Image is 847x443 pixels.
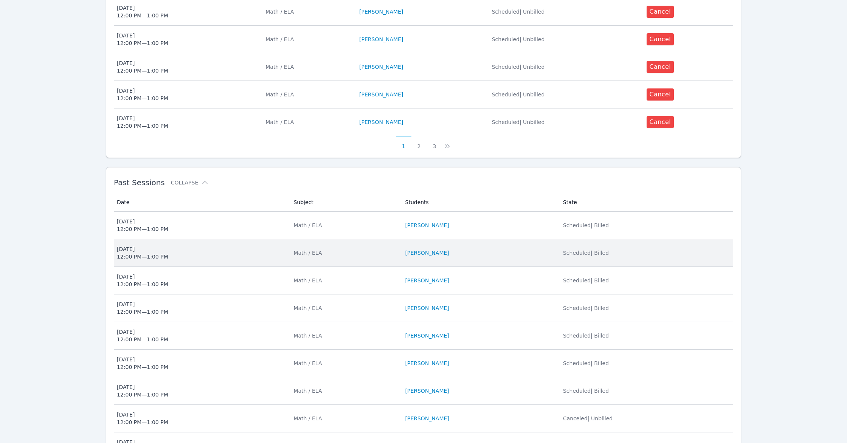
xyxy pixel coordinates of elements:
span: Scheduled | Billed [563,305,609,311]
div: [DATE] 12:00 PM — 1:00 PM [117,411,168,426]
tr: [DATE]12:00 PM—1:00 PMMath / ELA[PERSON_NAME]Scheduled| Billed [114,377,733,405]
div: [DATE] 12:00 PM — 1:00 PM [117,273,168,288]
div: Math / ELA [293,332,396,339]
a: [PERSON_NAME] [405,249,449,257]
a: [PERSON_NAME] [359,63,403,71]
a: [PERSON_NAME] [405,304,449,312]
span: Canceled | Unbilled [563,415,613,421]
a: [PERSON_NAME] [359,118,403,126]
div: [DATE] 12:00 PM — 1:00 PM [117,4,168,19]
div: Math / ELA [265,118,350,126]
div: [DATE] 12:00 PM — 1:00 PM [117,59,168,74]
div: Math / ELA [293,221,396,229]
th: Subject [289,193,400,212]
button: 1 [396,136,411,150]
div: Math / ELA [265,91,350,98]
span: Scheduled | Unbilled [492,119,545,125]
span: Scheduled | Unbilled [492,9,545,15]
div: [DATE] 12:00 PM — 1:00 PM [117,32,168,47]
span: Scheduled | Billed [563,388,609,394]
span: Scheduled | Billed [563,333,609,339]
div: Math / ELA [293,304,396,312]
button: Cancel [647,61,674,73]
div: [DATE] 12:00 PM — 1:00 PM [117,300,168,316]
th: Students [401,193,558,212]
div: [DATE] 12:00 PM — 1:00 PM [117,218,168,233]
button: Cancel [647,6,674,18]
div: Math / ELA [293,415,396,422]
button: Cancel [647,88,674,101]
button: Collapse [171,179,209,186]
span: Scheduled | Unbilled [492,64,545,70]
span: Scheduled | Billed [563,360,609,366]
span: Scheduled | Billed [563,250,609,256]
div: Math / ELA [293,387,396,395]
tr: [DATE]12:00 PM—1:00 PMMath / ELA[PERSON_NAME]Scheduled| UnbilledCancel [114,26,733,53]
tr: [DATE]12:00 PM—1:00 PMMath / ELA[PERSON_NAME]Scheduled| Billed [114,322,733,350]
span: Scheduled | Billed [563,277,609,283]
tr: [DATE]12:00 PM—1:00 PMMath / ELA[PERSON_NAME]Scheduled| Billed [114,294,733,322]
a: [PERSON_NAME] [405,277,449,284]
a: [PERSON_NAME] [405,415,449,422]
span: Scheduled | Unbilled [492,91,545,98]
div: Math / ELA [265,36,350,43]
a: [PERSON_NAME] [359,8,403,15]
button: 2 [411,136,427,150]
tr: [DATE]12:00 PM—1:00 PMMath / ELA[PERSON_NAME]Scheduled| Billed [114,350,733,377]
span: Scheduled | Unbilled [492,36,545,42]
tr: [DATE]12:00 PM—1:00 PMMath / ELA[PERSON_NAME]Scheduled| UnbilledCancel [114,53,733,81]
a: [PERSON_NAME] [405,387,449,395]
div: [DATE] 12:00 PM — 1:00 PM [117,328,168,343]
tr: [DATE]12:00 PM—1:00 PMMath / ELA[PERSON_NAME]Scheduled| UnbilledCancel [114,108,733,136]
div: Math / ELA [293,277,396,284]
div: [DATE] 12:00 PM — 1:00 PM [117,245,168,260]
div: Math / ELA [265,8,350,15]
tr: [DATE]12:00 PM—1:00 PMMath / ELA[PERSON_NAME]Scheduled| Billed [114,267,733,294]
th: Date [114,193,289,212]
button: Cancel [647,33,674,45]
div: [DATE] 12:00 PM — 1:00 PM [117,356,168,371]
th: State [558,193,733,212]
a: [PERSON_NAME] [359,36,403,43]
button: Cancel [647,116,674,128]
div: [DATE] 12:00 PM — 1:00 PM [117,87,168,102]
a: [PERSON_NAME] [359,91,403,98]
a: [PERSON_NAME] [405,332,449,339]
div: Math / ELA [293,359,396,367]
div: Math / ELA [293,249,396,257]
div: Math / ELA [265,63,350,71]
a: [PERSON_NAME] [405,221,449,229]
a: [PERSON_NAME] [405,359,449,367]
tr: [DATE]12:00 PM—1:00 PMMath / ELA[PERSON_NAME]Scheduled| Billed [114,212,733,239]
span: Past Sessions [114,178,165,187]
tr: [DATE]12:00 PM—1:00 PMMath / ELA[PERSON_NAME]Scheduled| Billed [114,239,733,267]
div: [DATE] 12:00 PM — 1:00 PM [117,383,168,398]
span: Scheduled | Billed [563,222,609,228]
tr: [DATE]12:00 PM—1:00 PMMath / ELA[PERSON_NAME]Scheduled| UnbilledCancel [114,81,733,108]
div: [DATE] 12:00 PM — 1:00 PM [117,115,168,130]
button: 3 [427,136,442,150]
tr: [DATE]12:00 PM—1:00 PMMath / ELA[PERSON_NAME]Canceled| Unbilled [114,405,733,432]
